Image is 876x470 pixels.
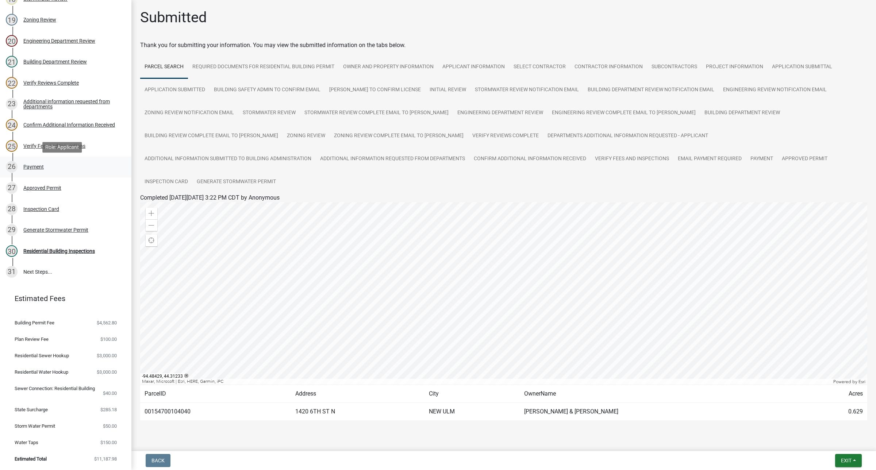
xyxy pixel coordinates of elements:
[300,101,453,125] a: Stormwater Review Complete Email to [PERSON_NAME]
[146,235,157,246] div: Find my location
[768,55,837,79] a: Application Submittal
[15,320,54,325] span: Building Permit Fee
[520,403,803,421] td: [PERSON_NAME] & [PERSON_NAME]
[469,147,591,171] a: Confirm Additional Information Received
[15,353,69,358] span: Residential Sewer Hookup
[547,101,700,125] a: Engineering Review Complete Email to [PERSON_NAME]
[140,41,867,50] div: Thank you for submitting your information. You may view the submitted information on the tabs below.
[140,147,316,171] a: Additional Information submitted to Building Administration
[283,124,330,148] a: Zoning Review
[23,227,88,232] div: Generate Stormwater Permit
[15,456,47,461] span: Estimated Total
[146,219,157,231] div: Zoom out
[15,424,55,428] span: Storm Water Permit
[103,391,117,396] span: $40.00
[647,55,702,79] a: Subcontractors
[192,170,280,194] a: Generate Stormwater Permit
[453,101,547,125] a: Engineering Department Review
[140,55,188,79] a: Parcel search
[831,379,867,385] div: Powered by
[6,119,18,131] div: 24
[339,55,438,79] a: Owner and Property Information
[6,224,18,236] div: 29
[6,77,18,89] div: 22
[673,147,746,171] a: Email Payment Required
[151,458,165,463] span: Back
[23,185,61,190] div: Approved Permit
[330,124,468,148] a: Zoning Review Complete Email to [PERSON_NAME]
[543,124,712,148] a: Departments Additional Information Requested - Applicant
[6,291,120,306] a: Estimated Fees
[23,80,79,85] div: Verify Reviews Complete
[15,440,38,445] span: Water Taps
[6,245,18,257] div: 30
[6,140,18,152] div: 25
[140,124,283,148] a: Building Review Complete Email to [PERSON_NAME]
[42,142,82,153] div: Role: Applicant
[238,101,300,125] a: Stormwater Review
[424,403,520,421] td: NEW ULM
[6,203,18,215] div: 28
[700,101,784,125] a: Building Department Review
[6,161,18,173] div: 26
[835,454,862,467] button: Exit
[591,147,673,171] a: Verify Fees and Inspections
[291,385,424,403] td: Address
[425,78,470,102] a: Initial Review
[97,370,117,374] span: $3,000.00
[803,385,867,403] td: Acres
[23,207,59,212] div: Inspection Card
[15,337,49,342] span: Plan Review Fee
[438,55,509,79] a: Applicant Information
[746,147,777,171] a: Payment
[6,182,18,194] div: 27
[583,78,719,102] a: Building Department Review Notification Email
[100,407,117,412] span: $285.18
[140,379,831,385] div: Maxar, Microsoft | Esri, HERE, Garmin, iPC
[23,249,95,254] div: Residential Building Inspections
[23,164,44,169] div: Payment
[777,147,832,171] a: Approved Permit
[6,266,18,278] div: 31
[468,124,543,148] a: Verify Reviews Complete
[15,370,68,374] span: Residential Water Hookup
[509,55,570,79] a: Select contractor
[97,320,117,325] span: $4,562.80
[23,17,56,22] div: Zoning Review
[291,403,424,421] td: 1420 6TH ST N
[140,101,238,125] a: Zoning Review Notification Email
[470,78,583,102] a: Stormwater Review Notification Email
[15,386,95,391] span: Sewer Connection: Residential Building
[424,385,520,403] td: City
[140,9,207,26] h1: Submitted
[23,122,115,127] div: Confirm Additional Information Received
[23,99,120,109] div: Additional information requested from departments
[858,379,865,384] a: Esri
[570,55,647,79] a: Contractor Information
[6,98,18,110] div: 23
[316,147,469,171] a: Additional information requested from departments
[719,78,831,102] a: Engineering Review Notification Email
[803,403,867,421] td: 0.629
[146,454,170,467] button: Back
[146,208,157,219] div: Zoom in
[23,38,95,43] div: Engineering Department Review
[15,407,48,412] span: State Surcharge
[140,385,291,403] td: ParcelID
[6,56,18,68] div: 21
[100,440,117,445] span: $150.00
[6,14,18,26] div: 19
[140,194,280,201] span: Completed [DATE][DATE] 3:22 PM CDT by Anonymous
[6,35,18,47] div: 20
[100,337,117,342] span: $100.00
[520,385,803,403] td: OwnerName
[188,55,339,79] a: Required Documents for Residential Building Permit
[140,78,210,102] a: Application Submitted
[94,456,117,461] span: $11,187.98
[23,59,87,64] div: Building Department Review
[140,170,192,194] a: Inspection Card
[210,78,325,102] a: Building Safety Admin to Confirm Email
[325,78,425,102] a: [PERSON_NAME] to confirm License
[140,403,291,421] td: 00154700104040
[702,55,768,79] a: Project Information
